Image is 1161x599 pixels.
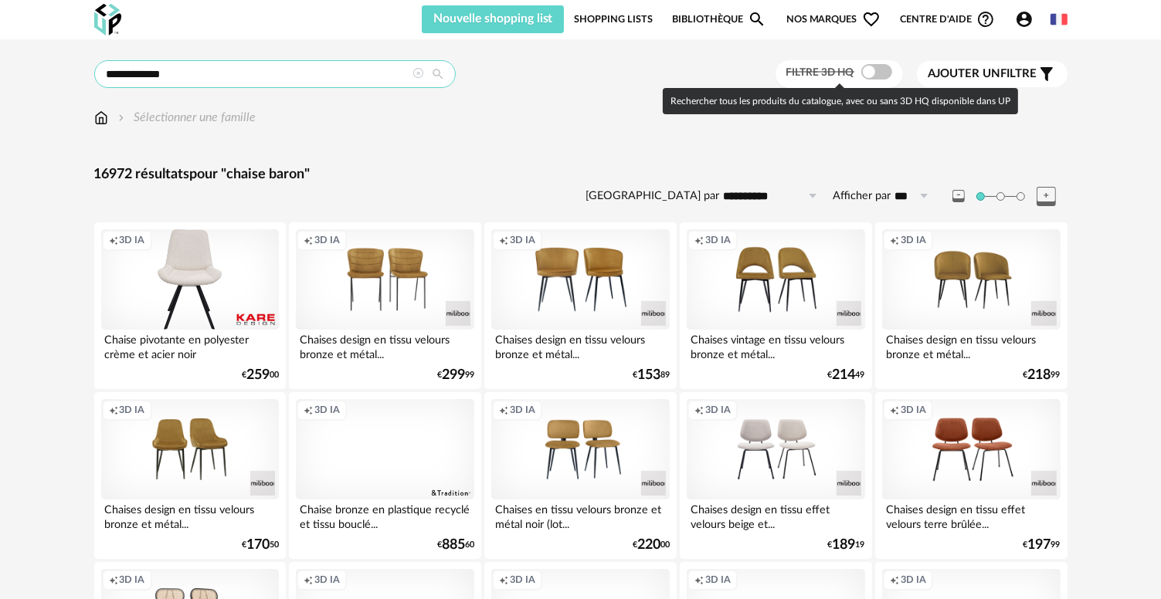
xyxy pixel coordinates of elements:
[901,574,926,586] span: 3D IA
[289,392,480,559] a: Creation icon 3D IA Chaise bronze en plastique recyclé et tissu bouclé... €88560
[314,404,340,416] span: 3D IA
[574,5,653,33] a: Shopping Lists
[1037,65,1056,83] span: Filter icon
[510,574,535,586] span: 3D IA
[115,109,127,127] img: svg+xml;base64,PHN2ZyB3aWR0aD0iMTYiIGhlaWdodD0iMTYiIHZpZXdCb3g9IjAgMCAxNiAxNiIgZmlsbD0ibm9uZSIgeG...
[242,540,279,550] div: € 50
[637,370,660,381] span: 153
[705,574,731,586] span: 3D IA
[1051,11,1068,28] img: fr
[890,404,899,416] span: Creation icon
[687,330,864,360] div: Chaises vintage en tissu velours bronze et métal...
[786,5,881,33] span: Nos marques
[875,222,1067,389] a: Creation icon 3D IA Chaises design en tissu velours bronze et métal... €21899
[976,10,995,29] span: Help Circle Outline icon
[296,499,474,530] div: Chaise bronze en plastique recyclé et tissu bouclé...
[828,370,865,381] div: € 49
[442,370,465,381] span: 299
[705,404,731,416] span: 3D IA
[680,222,871,389] a: Creation icon 3D IA Chaises vintage en tissu velours bronze et métal... €21449
[928,68,1001,80] span: Ajouter un
[705,234,731,246] span: 3D IA
[633,540,670,550] div: € 00
[900,10,995,29] span: Centre d'aideHelp Circle Outline icon
[484,392,676,559] a: Creation icon 3D IA Chaises en tissu velours bronze et métal noir (lot... €22000
[890,574,899,586] span: Creation icon
[94,222,286,389] a: Creation icon 3D IA Chaise pivotante en polyester crème et acier noir €25900
[422,5,565,33] button: Nouvelle shopping list
[890,234,899,246] span: Creation icon
[109,404,118,416] span: Creation icon
[687,499,864,530] div: Chaises design en tissu effet velours beige et...
[499,234,508,246] span: Creation icon
[109,234,118,246] span: Creation icon
[499,574,508,586] span: Creation icon
[786,67,854,78] span: Filtre 3D HQ
[586,189,720,204] label: [GEOGRAPHIC_DATA] par
[289,222,480,389] a: Creation icon 3D IA Chaises design en tissu velours bronze et métal... €29999
[833,189,891,204] label: Afficher par
[694,234,704,246] span: Creation icon
[694,404,704,416] span: Creation icon
[433,12,553,25] span: Nouvelle shopping list
[120,404,145,416] span: 3D IA
[917,61,1068,87] button: Ajouter unfiltre Filter icon
[1024,370,1061,381] div: € 99
[304,574,313,586] span: Creation icon
[94,166,1068,184] div: 16972 résultats
[672,5,766,33] a: BibliothèqueMagnify icon
[296,330,474,360] div: Chaises design en tissu velours bronze et métal...
[694,574,704,586] span: Creation icon
[109,574,118,586] span: Creation icon
[663,88,1018,114] div: Rechercher tous les produits du catalogue, avec ou sans 3D HQ disponible dans UP
[314,574,340,586] span: 3D IA
[491,499,669,530] div: Chaises en tissu velours bronze et métal noir (lot...
[101,330,279,360] div: Chaise pivotante en polyester crème et acier noir
[901,404,926,416] span: 3D IA
[510,234,535,246] span: 3D IA
[882,330,1060,360] div: Chaises design en tissu velours bronze et métal...
[499,404,508,416] span: Creation icon
[748,10,766,29] span: Magnify icon
[304,404,313,416] span: Creation icon
[94,4,121,36] img: OXP
[1015,10,1040,29] span: Account Circle icon
[190,168,311,181] span: pour "chaise baron"
[101,499,279,530] div: Chaises design en tissu velours bronze et métal...
[1024,540,1061,550] div: € 99
[246,370,270,381] span: 259
[484,222,676,389] a: Creation icon 3D IA Chaises design en tissu velours bronze et métal... €15389
[442,540,465,550] span: 885
[437,370,474,381] div: € 99
[833,540,856,550] span: 189
[242,370,279,381] div: € 00
[901,234,926,246] span: 3D IA
[94,109,108,127] img: svg+xml;base64,PHN2ZyB3aWR0aD0iMTYiIGhlaWdodD0iMTciIHZpZXdCb3g9IjAgMCAxNiAxNyIgZmlsbD0ibm9uZSIgeG...
[1015,10,1034,29] span: Account Circle icon
[120,234,145,246] span: 3D IA
[1028,540,1051,550] span: 197
[633,370,670,381] div: € 89
[862,10,881,29] span: Heart Outline icon
[115,109,256,127] div: Sélectionner une famille
[314,234,340,246] span: 3D IA
[491,330,669,360] div: Chaises design en tissu velours bronze et métal...
[928,66,1037,82] span: filtre
[94,392,286,559] a: Creation icon 3D IA Chaises design en tissu velours bronze et métal... €17050
[510,404,535,416] span: 3D IA
[1028,370,1051,381] span: 218
[828,540,865,550] div: € 19
[304,234,313,246] span: Creation icon
[637,540,660,550] span: 220
[120,574,145,586] span: 3D IA
[246,540,270,550] span: 170
[875,392,1067,559] a: Creation icon 3D IA Chaises design en tissu effet velours terre brûlée... €19799
[680,392,871,559] a: Creation icon 3D IA Chaises design en tissu effet velours beige et... €18919
[833,370,856,381] span: 214
[882,499,1060,530] div: Chaises design en tissu effet velours terre brûlée...
[437,540,474,550] div: € 60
